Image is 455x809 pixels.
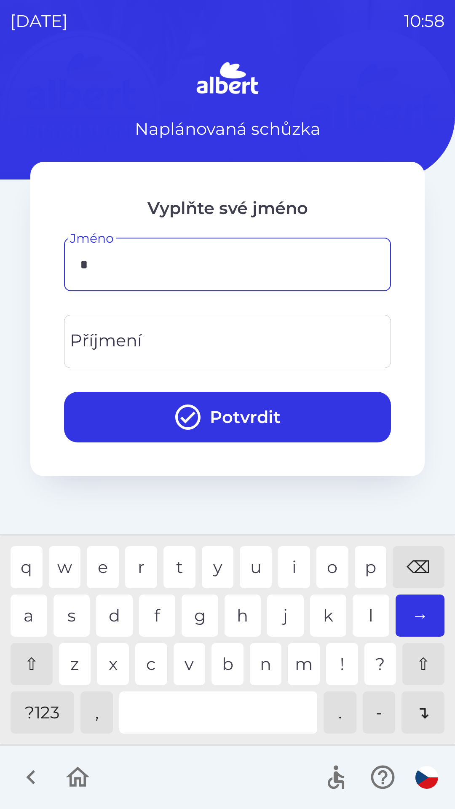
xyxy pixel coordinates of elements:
[404,8,445,34] p: 10:58
[135,116,321,142] p: Naplánovaná schůzka
[70,229,114,247] label: Jméno
[64,196,391,221] p: Vyplňte své jméno
[30,59,425,99] img: Logo
[415,766,438,789] img: cs flag
[64,392,391,442] button: Potvrdit
[10,8,68,34] p: [DATE]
